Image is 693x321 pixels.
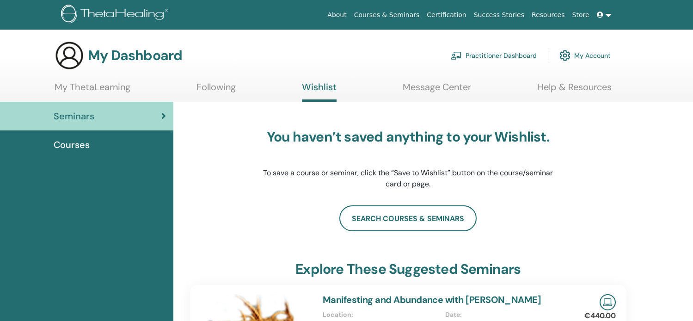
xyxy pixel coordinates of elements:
[569,6,593,24] a: Store
[470,6,528,24] a: Success Stories
[600,294,616,310] img: Live Online Seminar
[559,45,611,66] a: My Account
[263,129,554,145] h3: You haven’t saved anything to your Wishlist.
[323,310,440,320] p: Location :
[302,81,337,102] a: Wishlist
[423,6,470,24] a: Certification
[295,261,521,278] h3: explore these suggested seminars
[537,81,612,99] a: Help & Resources
[528,6,569,24] a: Resources
[323,294,541,306] a: Manifesting and Abundance with [PERSON_NAME]
[88,47,182,64] h3: My Dashboard
[445,310,562,320] p: Date :
[451,45,537,66] a: Practitioner Dashboard
[350,6,423,24] a: Courses & Seminars
[451,51,462,60] img: chalkboard-teacher.svg
[61,5,172,25] img: logo.png
[54,109,94,123] span: Seminars
[55,41,84,70] img: generic-user-icon.jpg
[324,6,350,24] a: About
[54,138,90,152] span: Courses
[263,167,554,190] p: To save a course or seminar, click the “Save to Wishlist” button on the course/seminar card or page.
[403,81,471,99] a: Message Center
[559,48,570,63] img: cog.svg
[339,205,477,231] a: search courses & seminars
[196,81,236,99] a: Following
[55,81,130,99] a: My ThetaLearning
